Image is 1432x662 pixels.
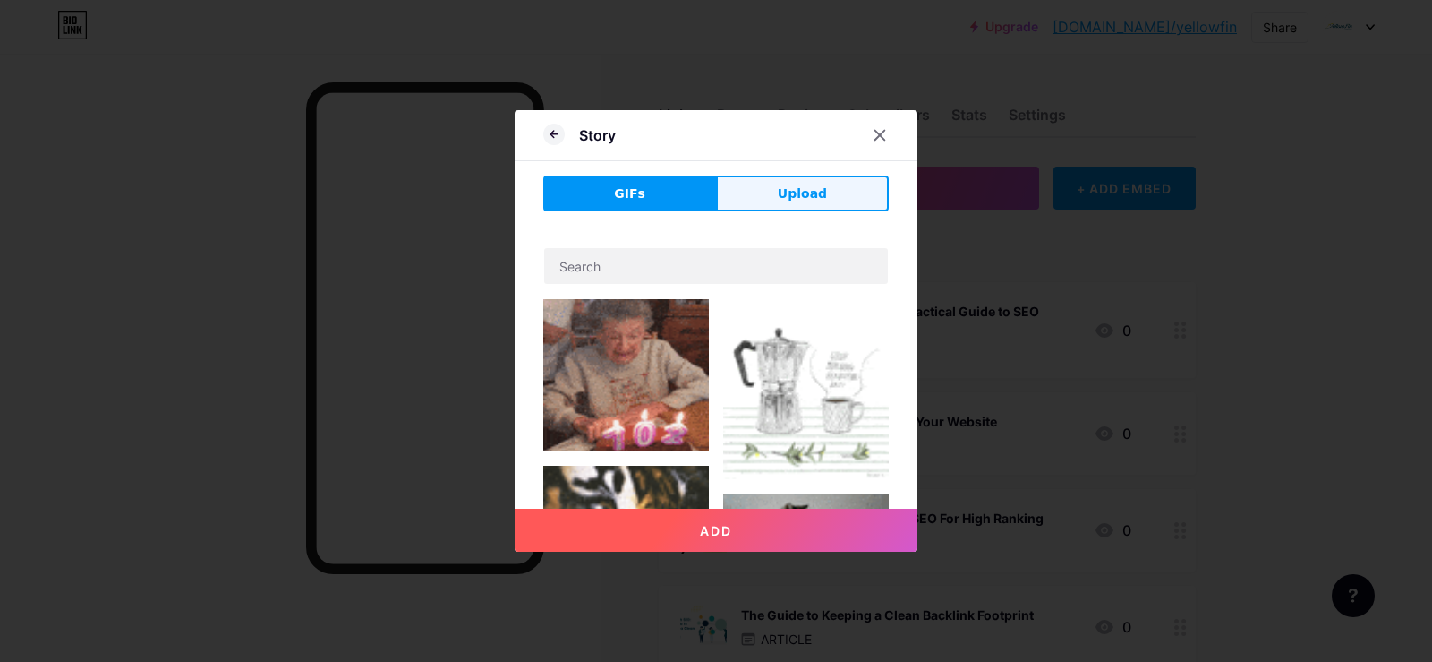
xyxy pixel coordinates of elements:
[579,125,616,146] div: Story
[723,299,889,479] img: Gihpy
[515,509,917,552] button: Add
[544,248,888,284] input: Search
[700,523,732,538] span: Add
[778,185,827,203] span: Upload
[543,176,716,211] button: GIFs
[716,176,889,211] button: Upload
[543,299,709,451] img: Gihpy
[614,185,645,203] span: GIFs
